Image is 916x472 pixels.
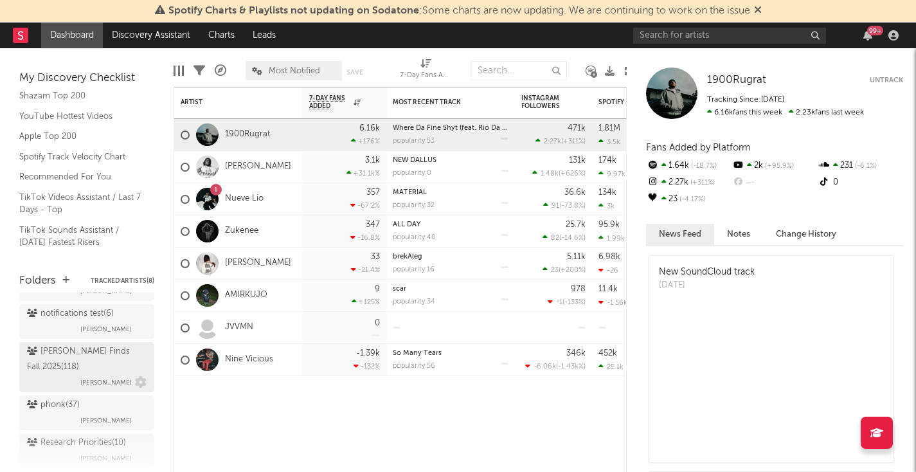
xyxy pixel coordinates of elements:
[19,190,141,217] a: TikTok Videos Assistant / Last 7 Days - Top
[598,221,620,229] div: 95.9k
[534,363,556,370] span: -6.06k
[393,363,435,370] div: popularity: 56
[103,23,199,48] a: Discovery Assistant
[168,6,419,16] span: Spotify Charts & Playlists not updating on Sodatone
[567,253,586,261] div: 5.11k
[548,298,586,306] div: ( )
[556,299,562,306] span: -1
[598,298,627,307] div: -1.56k
[558,363,584,370] span: -1.43k %
[571,285,586,293] div: 978
[393,98,489,106] div: Most Recent Track
[375,319,380,327] div: 0
[356,349,380,358] div: -1.39k
[393,298,435,305] div: popularity: 34
[91,278,154,284] button: Tracked Artists(8)
[350,201,380,210] div: -67.2 %
[393,202,435,209] div: popularity: 32
[598,285,618,293] div: 11.4k
[199,23,244,48] a: Charts
[543,266,586,274] div: ( )
[564,299,584,306] span: -133 %
[393,170,431,177] div: popularity: 0
[19,273,56,289] div: Folders
[225,226,258,237] a: Zukenee
[646,224,714,245] button: News Feed
[561,235,584,242] span: -14.6 %
[563,138,584,145] span: +311 %
[19,304,154,339] a: notifications test(6)[PERSON_NAME]
[393,286,508,293] div: scar
[269,67,320,75] span: Most Notified
[678,196,705,203] span: -4.17 %
[393,189,427,196] a: MATERIAL
[393,253,422,260] a: brekAleg
[225,322,253,333] a: JVVMN
[393,286,406,293] a: scar
[732,174,817,191] div: --
[659,279,755,292] div: [DATE]
[215,55,226,87] div: A&R Pipeline
[393,350,508,357] div: So Many Tears
[714,224,763,245] button: Notes
[393,125,508,132] div: Where Da Fine Shyt (feat. Rio Da Yung Og)
[225,129,270,140] a: 1900Rugrat
[346,169,380,177] div: +31.1k %
[19,71,154,86] div: My Discovery Checklist
[541,170,559,177] span: 1.48k
[80,322,132,337] span: [PERSON_NAME]
[393,266,435,273] div: popularity: 16
[27,344,143,375] div: [PERSON_NAME] Finds Fall 2025 ( 118 )
[561,203,584,210] span: -73.8 %
[19,342,154,392] a: [PERSON_NAME] Finds Fall 2025(118)[PERSON_NAME]
[19,223,141,250] a: TikTok Sounds Assistant / [DATE] Fastest Risers
[707,75,766,86] span: 1900Rugrat
[535,137,586,145] div: ( )
[366,188,380,197] div: 357
[763,224,849,245] button: Change History
[867,26,883,35] div: 99 +
[870,74,903,87] button: Untrack
[244,23,285,48] a: Leads
[27,435,126,451] div: Research Priorities ( 10 )
[19,129,141,143] a: Apple Top 200
[552,203,559,210] span: 91
[569,156,586,165] div: 131k
[659,266,755,279] div: New SoundCloud track
[359,124,380,132] div: 6.16k
[598,363,624,371] div: 25.1k
[19,150,141,164] a: Spotify Track Velocity Chart
[19,395,154,430] a: phonk(37)[PERSON_NAME]
[598,234,625,242] div: 1.99k
[568,124,586,132] div: 471k
[543,201,586,210] div: ( )
[598,170,625,178] div: 9.97k
[688,179,715,186] span: +311 %
[225,290,267,301] a: AMIRKUJO
[525,362,586,370] div: ( )
[564,188,586,197] div: 36.6k
[521,95,566,110] div: Instagram Followers
[168,6,750,16] span: : Some charts are now updating. We are continuing to work on the issue
[598,253,620,261] div: 6.98k
[598,188,616,197] div: 134k
[393,189,508,196] div: MATERIAL
[351,137,380,145] div: +176 %
[19,433,154,468] a: Research Priorities(10)[PERSON_NAME]
[598,202,615,210] div: 3k
[561,267,584,274] span: +200 %
[551,267,559,274] span: 23
[174,55,184,87] div: Edit Columns
[818,158,903,174] div: 231
[598,124,620,132] div: 1.81M
[393,138,435,145] div: popularity: 53
[393,221,508,228] div: ALL DAY
[371,253,380,261] div: 33
[375,285,380,293] div: 9
[633,28,826,44] input: Search for artists
[646,143,751,152] span: Fans Added by Platform
[393,234,436,241] div: popularity: 40
[532,169,586,177] div: ( )
[181,98,277,106] div: Artist
[732,158,817,174] div: 2k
